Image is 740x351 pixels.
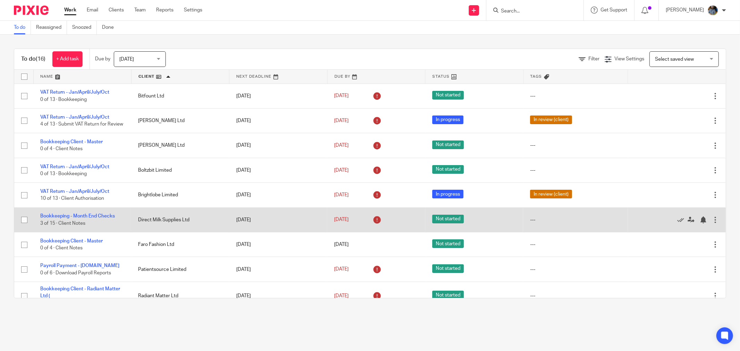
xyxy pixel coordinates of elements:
[530,216,621,223] div: ---
[184,7,202,14] a: Settings
[40,246,83,250] span: 0 of 4 · Client Notes
[334,118,349,123] span: [DATE]
[530,115,572,124] span: In review (client)
[229,282,327,310] td: [DATE]
[40,164,109,169] a: VAT Return - Jan/April/July/Oct
[131,133,229,158] td: [PERSON_NAME] Ltd
[334,94,349,99] span: [DATE]
[40,147,83,152] span: 0 of 4 · Client Notes
[229,207,327,232] td: [DATE]
[40,271,111,275] span: 0 of 6 · Download Payroll Reports
[530,241,621,248] div: ---
[530,142,621,149] div: ---
[530,292,621,299] div: ---
[40,115,109,120] a: VAT Return - Jan/April/July/Oct
[432,264,464,273] span: Not started
[131,108,229,133] td: [PERSON_NAME] Ltd
[655,57,694,62] span: Select saved view
[530,75,542,78] span: Tags
[21,55,45,63] h1: To do
[119,57,134,62] span: [DATE]
[156,7,173,14] a: Reports
[229,183,327,207] td: [DATE]
[432,239,464,248] span: Not started
[109,7,124,14] a: Clients
[229,84,327,108] td: [DATE]
[64,7,76,14] a: Work
[229,232,327,257] td: [DATE]
[40,239,103,243] a: Bookkeeping Client - Master
[500,8,563,15] input: Search
[40,90,109,95] a: VAT Return - Jan/April/July/Oct
[40,196,104,201] span: 10 of 13 · Client Authorisation
[40,214,115,219] a: Bookkeeping - Month End Checks
[14,21,31,34] a: To do
[72,21,97,34] a: Snoozed
[131,158,229,182] td: Boltzbit Limited
[334,293,349,298] span: [DATE]
[40,221,85,226] span: 3 of 15 · Client Notes
[40,189,109,194] a: VAT Return - Jan/April/July/Oct
[432,115,463,124] span: In progress
[334,168,349,173] span: [DATE]
[530,190,572,198] span: In review (client)
[102,21,119,34] a: Done
[334,143,349,148] span: [DATE]
[36,21,67,34] a: Reassigned
[432,140,464,149] span: Not started
[432,215,464,223] span: Not started
[530,266,621,273] div: ---
[36,56,45,62] span: (16)
[334,267,349,272] span: [DATE]
[432,91,464,100] span: Not started
[131,183,229,207] td: Brightlobe Limited
[707,5,718,16] img: Jaskaran%20Singh.jpeg
[131,84,229,108] td: Bitfount Ltd
[530,93,621,100] div: ---
[131,207,229,232] td: Direct Milk Supplies Ltd
[95,55,110,62] p: Due by
[432,291,464,299] span: Not started
[229,133,327,158] td: [DATE]
[666,7,704,14] p: [PERSON_NAME]
[601,8,627,12] span: Get Support
[87,7,98,14] a: Email
[40,97,87,102] span: 0 of 13 · Bookkeeping
[131,282,229,310] td: Radiant Matter Ltd
[432,165,464,174] span: Not started
[334,242,349,247] span: [DATE]
[432,190,463,198] span: In progress
[40,139,103,144] a: Bookkeeping Client - Master
[131,257,229,282] td: Patientsource Limited
[229,158,327,182] td: [DATE]
[40,263,119,268] a: Payroll Payment - [DOMAIN_NAME]
[614,57,644,61] span: View Settings
[530,167,621,174] div: ---
[588,57,599,61] span: Filter
[52,51,83,67] a: + Add task
[134,7,146,14] a: Team
[677,216,688,223] a: Mark as done
[131,232,229,257] td: Faro Fashion Ltd
[14,6,49,15] img: Pixie
[229,257,327,282] td: [DATE]
[334,217,349,222] span: [DATE]
[40,171,87,176] span: 0 of 13 · Bookkeeping
[334,192,349,197] span: [DATE]
[229,108,327,133] td: [DATE]
[40,122,123,127] span: 4 of 13 · Submit VAT Return for Review
[40,286,120,298] a: Bookkeeping Client - Radiant Matter Ltd (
